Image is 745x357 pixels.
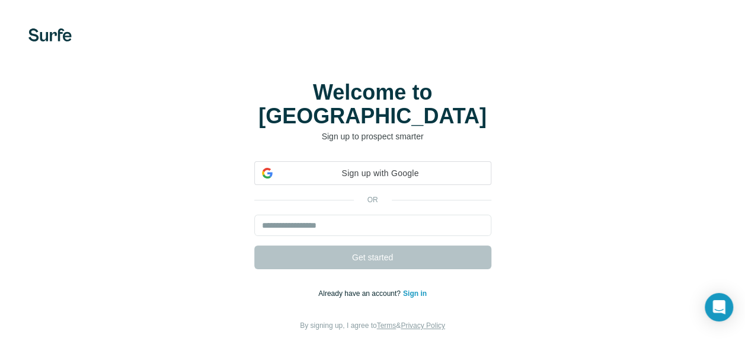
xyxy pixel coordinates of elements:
p: or [354,195,392,205]
a: Privacy Policy [401,321,445,330]
a: Sign in [403,289,427,298]
div: Open Intercom Messenger [705,293,733,321]
h1: Welcome to [GEOGRAPHIC_DATA] [254,81,491,128]
span: Sign up with Google [277,167,484,180]
p: Sign up to prospect smarter [254,130,491,142]
span: By signing up, I agree to & [300,321,445,330]
span: Already have an account? [318,289,403,298]
div: Sign up with Google [254,161,491,185]
a: Terms [377,321,397,330]
img: Surfe's logo [28,28,72,42]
